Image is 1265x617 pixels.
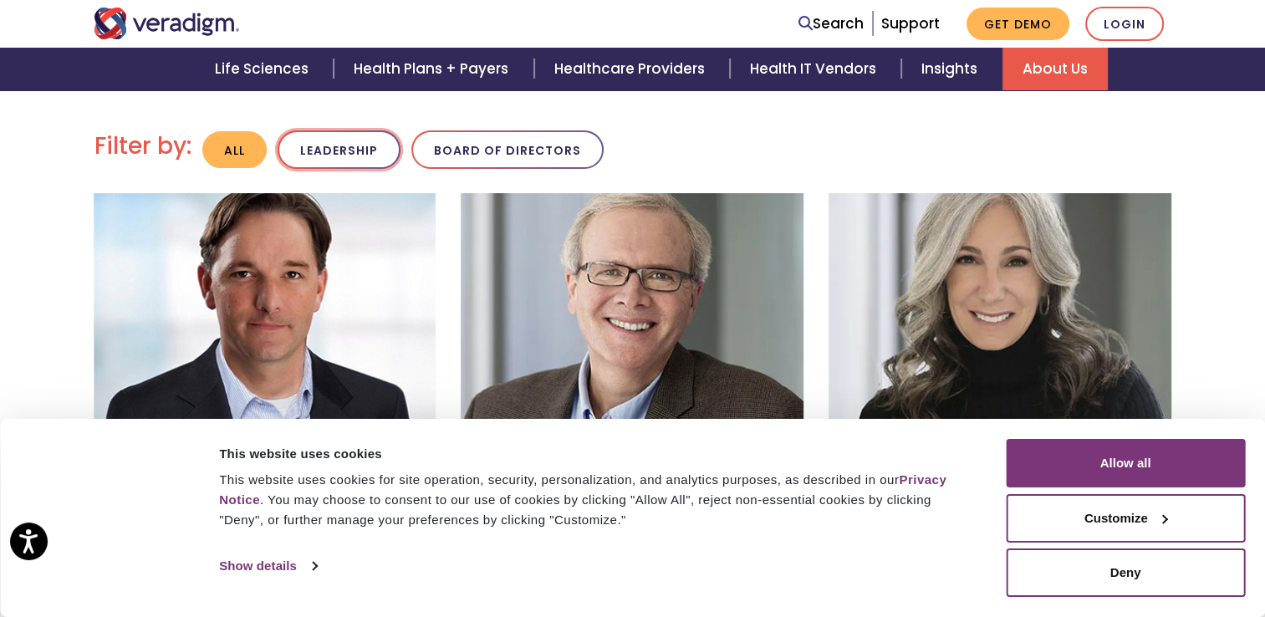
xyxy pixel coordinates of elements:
button: Leadership [278,130,400,170]
a: Get Demo [967,8,1069,40]
img: Veradigm logo [94,8,240,39]
a: Life Sciences [195,48,334,90]
h2: Filter by: [94,132,191,161]
div: This website uses cookies for site operation, security, personalization, and analytics purposes, ... [219,470,968,530]
a: Login [1085,7,1164,41]
div: This website uses cookies [219,444,968,464]
button: Customize [1006,494,1245,543]
a: Show details [219,553,316,579]
iframe: Drift Chat Widget [945,497,1245,597]
a: Insights [901,48,1002,90]
button: Allow all [1006,439,1245,487]
button: Board of Directors [411,130,604,170]
button: All [202,131,267,169]
a: About Us [1002,48,1108,90]
a: Search [798,13,864,35]
a: Health IT Vendors [730,48,901,90]
a: Healthcare Providers [534,48,730,90]
a: Health Plans + Payers [334,48,533,90]
a: Support [881,13,940,33]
